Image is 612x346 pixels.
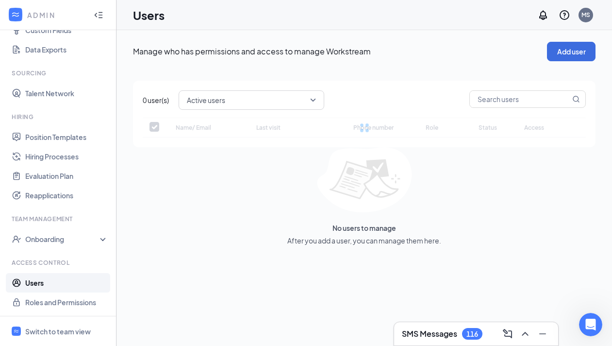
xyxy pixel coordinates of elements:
button: ChevronUp [517,326,533,342]
svg: WorkstreamLogo [13,328,19,334]
svg: Notifications [537,9,549,21]
h3: SMS Messages [402,329,457,339]
iframe: Intercom live chat [579,313,602,336]
svg: Minimize [537,328,548,340]
a: Users [25,273,108,293]
span: 0 user(s) [143,95,169,105]
span: Active users [187,93,225,107]
h1: Users [133,7,165,23]
a: Data Exports [25,40,108,59]
div: Access control [12,259,106,267]
a: Roles and Permissions [25,293,108,312]
a: Hiring Processes [25,147,108,166]
div: Team Management [12,215,106,223]
span: After you add a user, you can manage them here. [287,235,441,246]
div: Sourcing [12,69,106,77]
div: Onboarding [25,234,100,244]
div: Hiring [12,113,106,121]
input: Search users [470,91,570,107]
div: ADMIN [27,10,85,20]
svg: ChevronUp [519,328,531,340]
svg: QuestionInfo [559,9,570,21]
a: Evaluation Plan [25,166,108,186]
a: Talent Network [25,84,108,103]
p: Manage who has permissions and access to manage Workstream [133,46,547,57]
a: Position Templates [25,127,108,147]
span: No users to manage [332,223,396,233]
svg: UserCheck [12,234,21,244]
button: Add user [547,42,595,61]
svg: ComposeMessage [502,328,513,340]
svg: MagnifyingGlass [572,95,580,103]
button: ComposeMessage [500,326,515,342]
svg: WorkstreamLogo [11,10,20,19]
a: Reapplications [25,186,108,205]
a: Custom Fields [25,20,108,40]
div: MS [581,11,590,19]
button: Minimize [535,326,550,342]
div: 116 [466,330,478,338]
svg: Collapse [94,10,103,20]
div: Switch to team view [25,327,91,336]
